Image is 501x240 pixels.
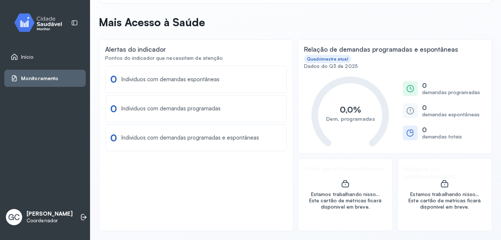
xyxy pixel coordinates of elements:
[27,210,73,217] p: [PERSON_NAME]
[402,191,488,198] div: Estamos trabalhando nisso...
[110,73,117,85] div: 0
[99,16,205,29] p: Mais Acesso à Saúde
[422,104,480,112] h6: 0
[21,54,34,60] span: Início
[422,126,462,134] h6: 0
[21,75,58,82] span: Monitoramento
[422,89,480,96] small: demandas programadas
[11,75,79,82] a: Monitoramento
[303,191,388,198] div: Estamos trabalhando nisso...
[110,103,117,114] div: 0
[326,116,375,122] text: Dem. programadas
[105,55,287,61] div: Pontos do indicador que necessitam de atenção
[121,134,259,141] div: Individuos com demandas programadas e espontâneas
[304,63,486,69] div: Dados do Q3 de 2025
[27,217,73,224] p: Coordenador
[340,104,361,114] text: 0,0%
[110,132,117,144] div: 0
[303,198,388,210] div: Este cartão de métricas ficará disponível em breve.
[121,105,221,112] div: Individuos com demandas programadas
[422,82,480,89] h6: 0
[105,45,166,53] div: Alertas do indicador
[422,134,462,140] small: demandas totais
[402,198,488,210] div: Este cartão de métricas ficará disponível em breve.
[11,53,79,61] a: Início
[422,112,480,118] small: demandas espontâneas
[121,76,220,83] div: Individuos com demandas espontâneas
[8,212,20,222] span: GC
[8,12,74,34] img: monitor.svg
[304,45,458,53] div: Relação de demandas programadas e espontâneas
[307,56,348,62] div: Quadrimestre atual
